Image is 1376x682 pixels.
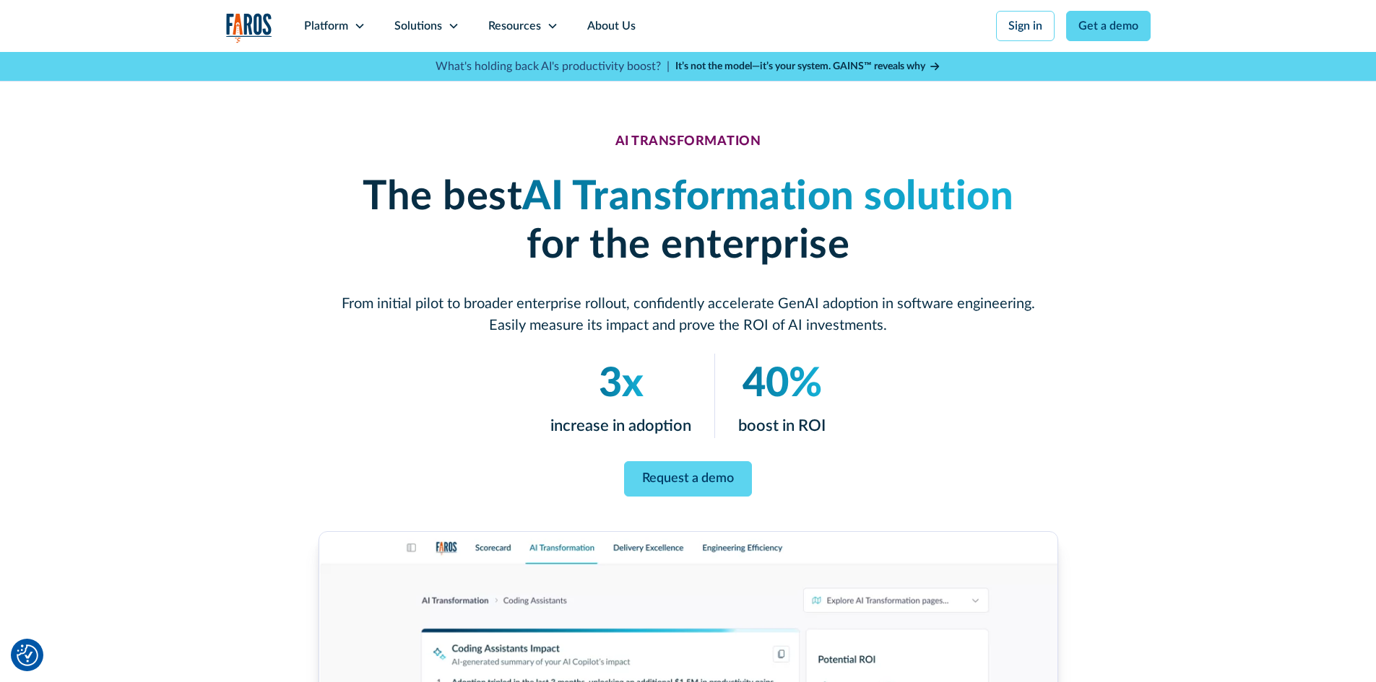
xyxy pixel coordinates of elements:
img: Revisit consent button [17,644,38,666]
a: home [226,13,272,43]
a: It’s not the model—it’s your system. GAINS™ reveals why [675,59,941,74]
img: Logo of the analytics and reporting company Faros. [226,13,272,43]
p: What's holding back AI's productivity boost? | [436,58,670,75]
a: Request a demo [624,461,752,497]
em: 3x [599,364,644,404]
button: Cookie Settings [17,644,38,666]
a: Sign in [996,11,1055,41]
p: boost in ROI [738,414,826,438]
strong: The best [363,177,522,217]
em: AI Transformation solution [522,177,1013,217]
strong: for the enterprise [527,225,849,266]
a: Get a demo [1066,11,1151,41]
div: Solutions [394,17,442,35]
p: From initial pilot to broader enterprise rollout, confidently accelerate GenAI adoption in softwa... [342,293,1035,336]
p: increase in adoption [550,414,691,438]
div: AI TRANSFORMATION [615,134,761,150]
div: Platform [304,17,348,35]
div: Resources [488,17,541,35]
em: 40% [743,364,822,404]
strong: It’s not the model—it’s your system. GAINS™ reveals why [675,61,925,71]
